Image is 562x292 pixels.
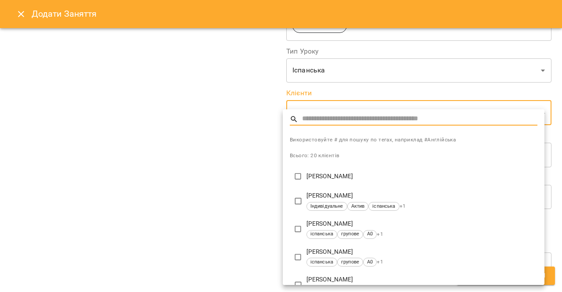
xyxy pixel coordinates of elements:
[364,231,376,238] span: А0
[306,220,537,228] p: [PERSON_NAME]
[306,172,537,181] p: [PERSON_NAME]
[338,231,363,238] span: групове
[307,259,337,266] span: іспанська
[338,259,363,266] span: групове
[290,152,339,159] span: Всього: 20 клієнтів
[306,248,537,256] p: [PERSON_NAME]
[307,231,337,238] span: іспанська
[377,258,383,267] span: + 1
[400,202,406,211] span: + 1
[290,136,537,144] span: Використовуйте # для пошуку по тегах, наприклад #Англійська
[364,259,376,266] span: А0
[348,203,368,210] span: Актив
[307,203,347,210] span: Індивідуальне
[306,191,537,200] p: [PERSON_NAME]
[369,203,399,210] span: іспанська
[306,275,537,284] p: [PERSON_NAME]
[377,230,383,239] span: + 1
